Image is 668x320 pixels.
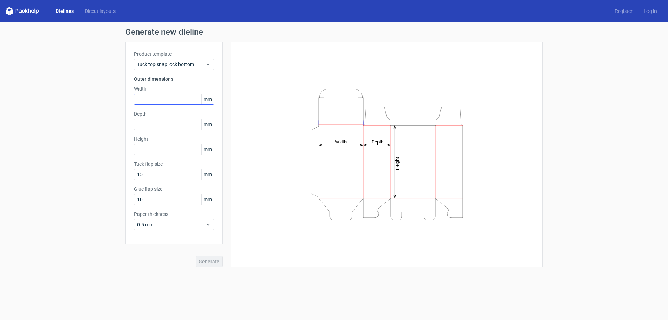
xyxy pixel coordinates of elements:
[638,8,662,15] a: Log in
[134,85,214,92] label: Width
[50,8,79,15] a: Dielines
[134,135,214,142] label: Height
[134,50,214,57] label: Product template
[609,8,638,15] a: Register
[134,76,214,83] h3: Outer dimensions
[201,119,214,130] span: mm
[134,161,214,167] label: Tuck flap size
[134,211,214,218] label: Paper thickness
[201,94,214,104] span: mm
[335,139,347,144] tspan: Width
[201,194,214,205] span: mm
[137,221,206,228] span: 0.5 mm
[372,139,383,144] tspan: Depth
[134,110,214,117] label: Depth
[201,144,214,155] span: mm
[79,8,121,15] a: Diecut layouts
[125,28,543,36] h1: Generate new dieline
[395,157,400,170] tspan: Height
[137,61,206,68] span: Tuck top snap lock bottom
[134,186,214,193] label: Glue flap size
[201,169,214,180] span: mm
